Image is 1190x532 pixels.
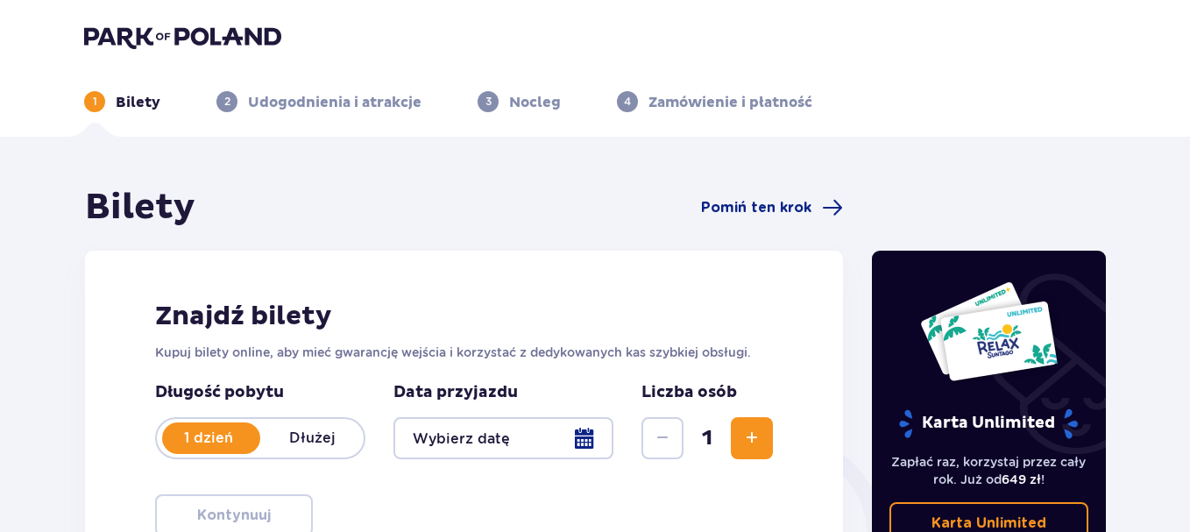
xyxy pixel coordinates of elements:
[393,382,518,403] p: Data przyjazdu
[919,280,1059,382] img: Dwie karty całoroczne do Suntago z napisem 'UNLIMITED RELAX', na białym tle z tropikalnymi liśćmi...
[155,344,773,361] p: Kupuj bilety online, aby mieć gwarancję wejścia i korzystać z dedykowanych kas szybkiej obsługi.
[624,94,631,110] p: 4
[248,93,421,112] p: Udogodnienia i atrakcje
[641,382,737,403] p: Liczba osób
[509,93,561,112] p: Nocleg
[157,429,260,448] p: 1 dzień
[216,91,421,112] div: 2Udogodnienia i atrakcje
[155,382,365,403] p: Długość pobytu
[485,94,492,110] p: 3
[701,197,843,218] a: Pomiń ten krok
[889,453,1089,488] p: Zapłać raz, korzystaj przez cały rok. Już od !
[1002,472,1041,486] span: 649 zł
[478,91,561,112] div: 3Nocleg
[687,425,727,451] span: 1
[731,417,773,459] button: Zwiększ
[897,408,1080,439] p: Karta Unlimited
[84,91,160,112] div: 1Bilety
[155,300,773,333] h2: Znajdź bilety
[197,506,271,525] p: Kontynuuj
[260,429,364,448] p: Dłużej
[116,93,160,112] p: Bilety
[93,94,97,110] p: 1
[641,417,684,459] button: Zmniejsz
[84,25,281,49] img: Park of Poland logo
[617,91,812,112] div: 4Zamówienie i płatność
[85,186,195,230] h1: Bilety
[701,198,811,217] span: Pomiń ten krok
[648,93,812,112] p: Zamówienie i płatność
[224,94,230,110] p: 2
